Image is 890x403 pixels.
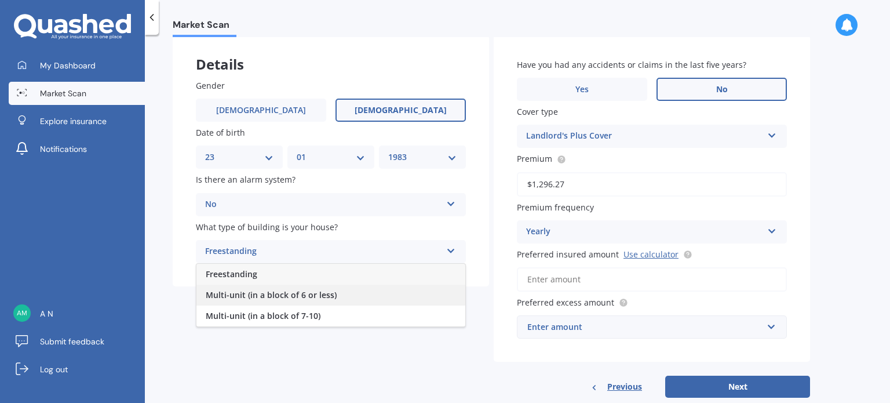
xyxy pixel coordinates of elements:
[196,222,338,233] span: What type of building is your house?
[9,302,145,325] a: A N
[517,106,558,117] span: Cover type
[527,321,763,333] div: Enter amount
[623,249,679,260] a: Use calculator
[526,129,763,143] div: Landlord's Plus Cover
[40,60,96,71] span: My Dashboard
[206,310,320,321] span: Multi-unit (in a block of 7-10)
[9,137,145,161] a: Notifications
[575,85,589,95] span: Yes
[9,330,145,353] a: Submit feedback
[517,249,619,260] span: Preferred insured amount
[196,80,225,91] span: Gender
[196,127,245,138] span: Date of birth
[517,297,614,308] span: Preferred excess amount
[9,54,145,77] a: My Dashboard
[40,143,87,155] span: Notifications
[206,289,337,300] span: Multi-unit (in a block of 6 or less)
[40,336,104,347] span: Submit feedback
[13,304,31,322] img: 1c031e2908ee66dae1bea6bfbacd3e8b
[517,267,787,292] input: Enter amount
[9,358,145,381] a: Log out
[716,85,728,95] span: No
[665,376,810,398] button: Next
[40,364,68,375] span: Log out
[173,35,489,70] div: Details
[173,19,236,35] span: Market Scan
[9,110,145,133] a: Explore insurance
[40,115,107,127] span: Explore insurance
[216,106,306,115] span: [DEMOGRAPHIC_DATA]
[355,106,447,115] span: [DEMOGRAPHIC_DATA]
[196,175,296,186] span: Is there an alarm system?
[9,82,145,105] a: Market Scan
[205,198,442,212] div: No
[517,202,594,213] span: Premium frequency
[517,154,552,165] span: Premium
[40,88,86,99] span: Market Scan
[206,268,257,279] span: Freestanding
[607,378,642,395] span: Previous
[517,172,787,197] input: Enter premium
[517,59,746,70] span: Have you had any accidents or claims in the last five years?
[40,308,53,320] span: A N
[526,225,763,239] div: Yearly
[205,245,442,259] div: Freestanding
